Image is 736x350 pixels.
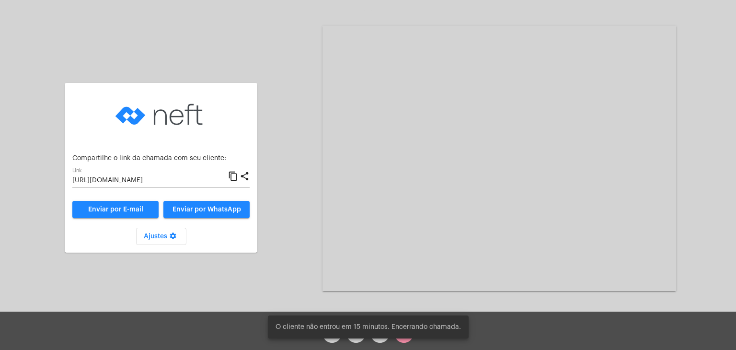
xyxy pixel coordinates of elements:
span: Ajustes [144,233,179,240]
mat-icon: share [240,171,250,182]
span: O cliente não entrou em 15 minutos. Encerrando chamada. [276,322,461,332]
button: Ajustes [136,228,186,245]
p: Compartilhe o link da chamada com seu cliente: [72,155,250,162]
button: Enviar por WhatsApp [163,201,250,218]
span: Enviar por E-mail [88,206,143,213]
mat-icon: content_copy [228,171,238,182]
img: logo-neft-novo-2.png [113,91,209,139]
a: Enviar por E-mail [72,201,159,218]
span: Enviar por WhatsApp [172,206,241,213]
mat-icon: settings [167,232,179,244]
